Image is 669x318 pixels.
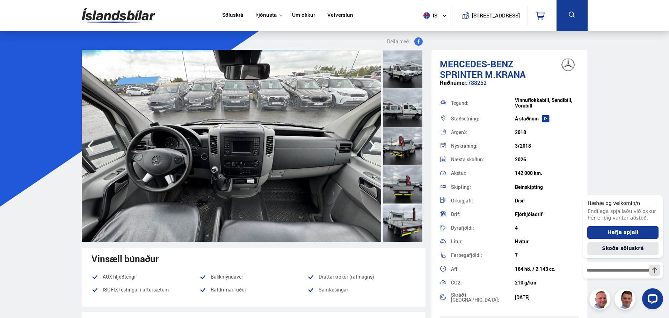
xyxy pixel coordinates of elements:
[451,171,515,176] div: Akstur:
[421,12,438,19] span: is
[515,130,579,135] div: 2018
[515,295,579,300] div: [DATE]
[515,198,579,204] div: Dísil
[440,68,526,81] span: Sprinter M.KRANA
[451,239,515,244] div: Litur:
[451,101,515,105] div: Tegund:
[451,198,515,203] div: Orkugjafi:
[515,116,579,121] div: Á staðnum
[515,280,579,286] div: 210 g/km
[440,79,468,87] span: Raðnúmer:
[199,273,307,281] li: Bakkmyndavél
[515,266,579,272] div: 164 hö. / 2.143 cc.
[451,225,515,230] div: Dyrafjöldi:
[515,184,579,190] div: Beinskipting
[451,130,515,135] div: Árgerð:
[92,273,199,281] li: AUX hljóðtengi
[222,12,243,19] a: Söluskrá
[199,286,307,294] li: Rafdrifnar rúður
[451,267,515,272] div: Afl:
[307,286,415,298] li: Samlæsingar
[451,143,515,148] div: Nýskráning:
[554,54,582,75] img: brand logo
[92,253,416,264] div: Vinsæll búnaður
[515,212,579,217] div: Fjórhjóladrif
[451,253,515,258] div: Farþegafjöldi:
[515,170,579,176] div: 142 000 km.
[451,293,515,302] div: Skráð í [GEOGRAPHIC_DATA]:
[440,80,579,93] div: 788252
[577,182,666,315] iframe: LiveChat chat widget
[255,12,277,19] button: Þjónusta
[451,212,515,217] div: Drif:
[387,37,410,46] span: Deila með:
[451,116,515,121] div: Staðsetning:
[515,143,579,149] div: 3/2018
[515,252,579,258] div: 7
[515,225,579,231] div: 4
[421,5,452,26] button: is
[384,37,426,46] button: Deila með:
[92,286,199,294] li: ISOFIX festingar í aftursætum
[440,58,513,70] span: Mercedes-Benz
[515,97,579,109] div: Vinnuflokkabíll, Sendibíll, Vörubíll
[292,12,315,19] a: Um okkur
[451,280,515,285] div: CO2:
[515,239,579,244] div: Hvítur
[515,157,579,162] div: 2026
[475,13,517,19] button: [STREET_ADDRESS]
[82,4,155,27] img: G0Ugv5HjCgRt.svg
[82,50,381,242] img: 3343563.jpeg
[451,157,515,162] div: Næsta skoðun:
[423,12,430,19] img: svg+xml;base64,PHN2ZyB4bWxucz0iaHR0cDovL3d3dy53My5vcmcvMjAwMC9zdmciIHdpZHRoPSI1MTIiIGhlaWdodD0iNT...
[456,6,524,25] a: [STREET_ADDRESS]
[451,185,515,190] div: Skipting:
[327,12,353,19] a: Vefverslun
[307,273,415,281] li: Dráttarkrókur (rafmagns)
